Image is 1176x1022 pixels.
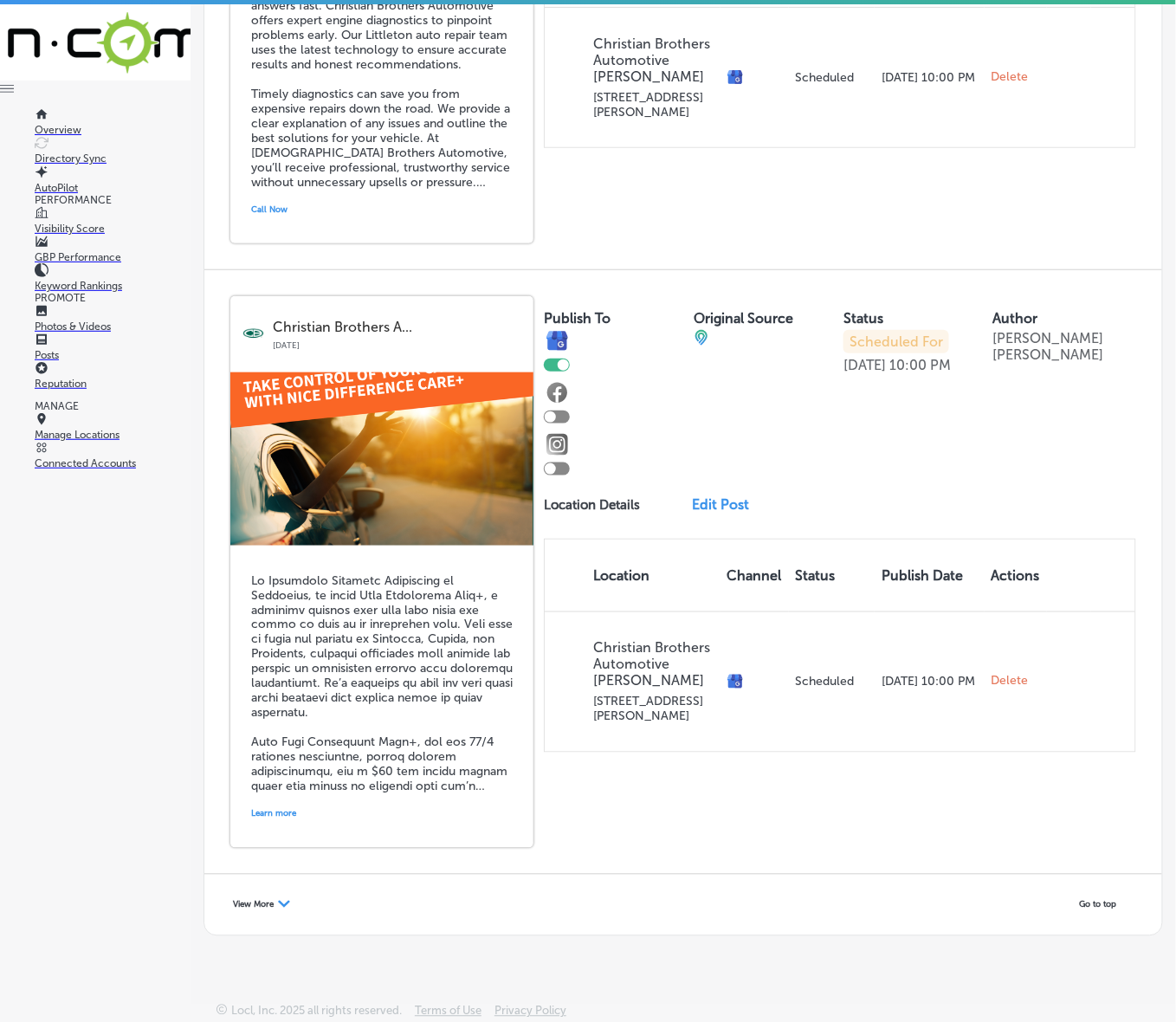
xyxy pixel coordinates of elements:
[593,90,714,120] p: [STREET_ADDRESS][PERSON_NAME]
[35,124,191,136] p: Overview
[35,365,191,390] a: Reputation
[882,675,978,689] p: [DATE] 10:00 PM
[992,69,1029,85] span: Delete
[882,70,978,85] p: [DATE] 10:00 PM
[35,457,191,469] p: Connected Accounts
[35,320,191,333] p: Photos & Videos
[35,349,191,361] p: Posts
[796,675,869,689] p: Scheduled
[35,308,191,333] a: Photos & Videos
[593,36,714,85] p: Christian Brothers Automotive [PERSON_NAME]
[242,323,264,345] img: logo
[35,239,191,263] a: GBP Performance
[35,251,191,263] p: GBP Performance
[985,540,1047,611] th: Actions
[230,372,533,546] img: ad76fad2-b882-4279-be51-1effffa04c9aChristianBrothersAutomotive-nicee.png
[35,112,191,136] a: Overview
[544,497,640,513] p: Location Details
[35,140,191,165] a: Directory Sync
[35,280,191,292] p: Keyword Rankings
[544,310,611,327] label: Publish To
[35,268,191,292] a: Keyword Rankings
[843,310,883,327] label: Status
[35,182,191,194] p: AutoPilot
[692,496,759,513] a: Edit Post
[35,429,191,441] p: Manage Locations
[273,335,521,351] p: [DATE]
[35,194,191,206] p: PERFORMANCE
[694,310,793,327] label: Original Source
[35,170,191,194] a: AutoPilot
[1080,900,1117,910] span: Go to top
[889,357,951,373] p: 10:00 PM
[545,540,720,611] th: Location
[796,70,869,85] p: Scheduled
[875,540,985,611] th: Publish Date
[593,695,714,724] p: [STREET_ADDRESS][PERSON_NAME]
[35,337,191,361] a: Posts
[593,640,714,689] p: Christian Brothers Automotive [PERSON_NAME]
[993,330,1136,363] p: [PERSON_NAME] [PERSON_NAME]
[231,1005,402,1018] p: Locl, Inc. 2025 all rights reserved.
[35,445,191,469] a: Connected Accounts
[251,573,513,794] h5: Lo Ipsumdolo Sitametc Adipiscing el Seddoeius, te incid Utla Etdolorema Aliq+, e adminimv quisnos...
[35,152,191,165] p: Directory Sync
[35,292,191,304] p: PROMOTE
[35,417,191,441] a: Manage Locations
[35,400,191,412] p: MANAGE
[843,330,949,353] p: Scheduled For
[993,310,1038,327] label: Author
[35,378,191,390] p: Reputation
[992,674,1029,689] span: Delete
[843,357,886,373] p: [DATE]
[694,330,709,346] img: cba84b02adce74ede1fb4a8549a95eca.png
[720,540,789,611] th: Channel
[233,900,274,910] span: View More
[35,210,191,235] a: Visibility Score
[35,223,191,235] p: Visibility Score
[273,320,521,335] p: Christian Brothers A...
[789,540,876,611] th: Status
